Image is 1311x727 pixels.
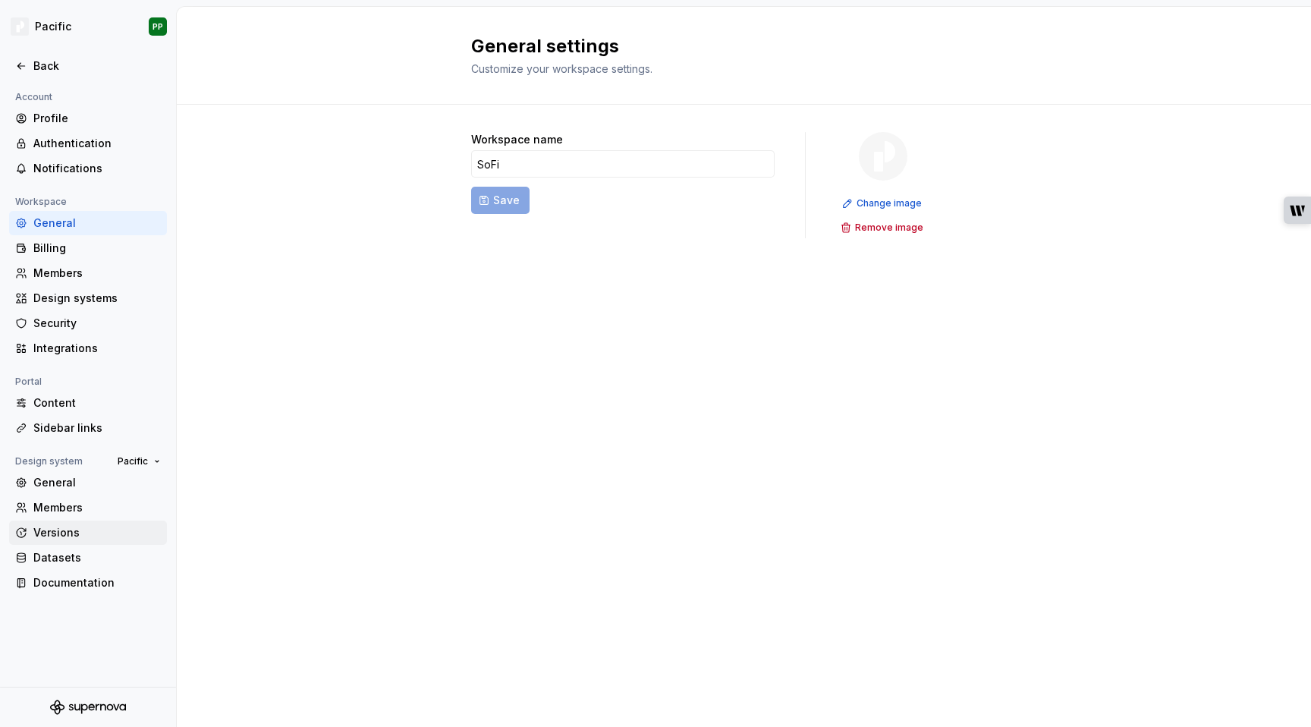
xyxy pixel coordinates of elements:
button: Remove image [836,217,930,238]
a: Security [9,311,167,335]
div: PP [152,20,163,33]
img: 8d0dbd7b-a897-4c39-8ca0-62fbda938e11.png [11,17,29,36]
img: 8d0dbd7b-a897-4c39-8ca0-62fbda938e11.png [859,132,907,181]
div: Integrations [33,341,161,356]
svg: Supernova Logo [50,700,126,715]
a: Notifications [9,156,167,181]
a: General [9,471,167,495]
a: Versions [9,521,167,545]
span: Pacific [118,455,148,467]
a: Integrations [9,336,167,360]
a: Sidebar links [9,416,167,440]
div: Members [33,500,161,515]
div: Datasets [33,550,161,565]
a: Documentation [9,571,167,595]
div: General [33,216,161,231]
div: Profile [33,111,161,126]
button: Change image [838,193,929,214]
a: General [9,211,167,235]
h2: General settings [471,34,999,58]
a: Content [9,391,167,415]
a: Datasets [9,546,167,570]
div: Portal [9,373,48,391]
a: Authentication [9,131,167,156]
a: Members [9,496,167,520]
div: Sidebar links [33,420,161,436]
div: Authentication [33,136,161,151]
label: Workspace name [471,132,563,147]
a: Billing [9,236,167,260]
div: Design systems [33,291,161,306]
div: Billing [33,241,161,256]
div: Design system [9,452,89,471]
button: PacificPP [3,10,173,43]
div: Back [33,58,161,74]
div: Members [33,266,161,281]
div: Workspace [9,193,73,211]
span: Remove image [855,222,923,234]
div: Security [33,316,161,331]
div: Pacific [35,19,71,34]
span: Customize your workspace settings. [471,62,652,75]
span: Change image [857,197,922,209]
div: Notifications [33,161,161,176]
a: Profile [9,106,167,131]
div: Account [9,88,58,106]
div: General [33,475,161,490]
a: Design systems [9,286,167,310]
a: Members [9,261,167,285]
div: Documentation [33,575,161,590]
div: Content [33,395,161,411]
div: Versions [33,525,161,540]
a: Back [9,54,167,78]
